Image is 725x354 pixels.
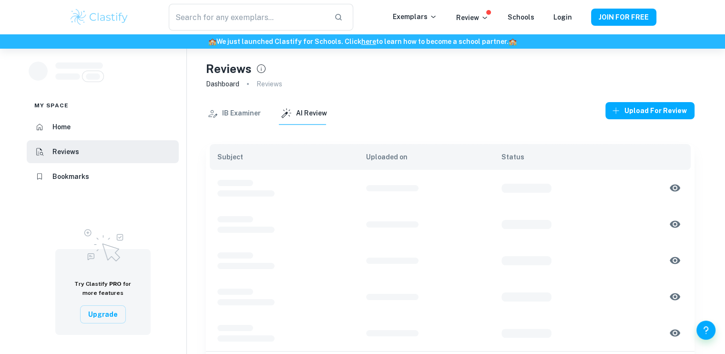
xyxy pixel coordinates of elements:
h6: Home [52,122,71,132]
h4: Reviews [206,60,252,77]
button: JOIN FOR FREE [591,9,656,26]
p: Exemplars [393,11,437,22]
span: 🏫 [509,38,517,45]
a: Home [27,115,179,138]
h6: We just launched Clastify for Schools. Click to learn how to become a school partner. [2,36,723,47]
button: Upload for review [605,102,694,119]
a: Bookmarks [27,165,179,188]
button: AI Review [280,102,327,125]
th: Uploaded on [358,144,494,170]
button: Help and Feedback [696,321,715,340]
a: Upload for review [605,102,694,125]
img: Upgrade to Pro [79,223,127,264]
button: IB Examiner [206,102,261,125]
button: Upgrade [80,305,126,323]
span: 🏫 [208,38,216,45]
span: PRO [109,281,122,287]
a: Reviews [27,140,179,163]
img: Clastify logo [69,8,130,27]
a: Dashboard [206,77,239,91]
input: Search for any exemplars... [169,4,326,31]
a: Login [553,13,572,21]
a: here [361,38,376,45]
h6: Try Clastify for more features [67,280,139,298]
th: Status [494,144,624,170]
a: Schools [508,13,534,21]
th: Subject [206,144,358,170]
h6: Bookmarks [52,171,89,182]
span: My space [34,101,69,110]
p: Reviews [256,79,282,89]
p: Review [456,12,489,23]
h6: Reviews [52,146,79,157]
